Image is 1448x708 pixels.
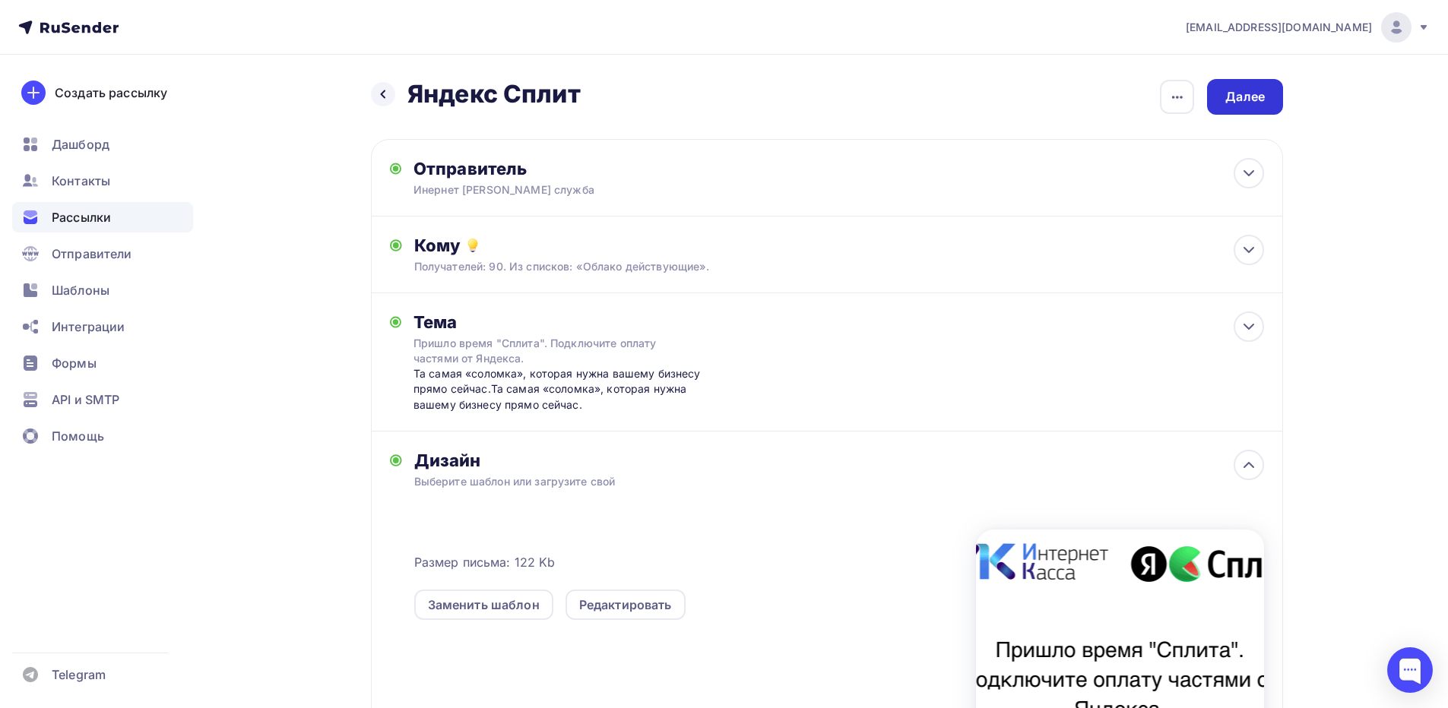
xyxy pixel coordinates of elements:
[1186,20,1372,35] span: [EMAIL_ADDRESS][DOMAIN_NAME]
[52,318,125,336] span: Интеграции
[52,281,109,299] span: Шаблоны
[12,129,193,160] a: Дашборд
[413,311,714,333] div: Тема
[52,245,132,263] span: Отправители
[55,84,167,102] div: Создать рассылку
[579,596,672,614] div: Редактировать
[414,235,1264,256] div: Кому
[1225,88,1265,106] div: Далее
[12,239,193,269] a: Отправители
[52,172,110,190] span: Контакты
[52,665,106,684] span: Telegram
[414,553,556,571] span: Размер письма: 122 Kb
[12,275,193,305] a: Шаблоны
[414,259,1180,274] div: Получателей: 90. Из списков: «Облако действующие».
[428,596,540,614] div: Заменить шаблон
[413,158,743,179] div: Отправитель
[52,390,119,409] span: API и SMTP
[414,450,1264,471] div: Дизайн
[52,135,109,153] span: Дашборд
[52,354,97,372] span: Формы
[52,208,111,226] span: Рассылки
[414,474,1180,489] div: Выберите шаблон или загрузите свой
[413,366,714,412] div: Та самая «соломка», которая нужна вашему бизнесу прямо сейчас.Та самая «соломка», которая нужна в...
[1186,12,1430,43] a: [EMAIL_ADDRESS][DOMAIN_NAME]
[12,166,193,196] a: Контакты
[413,336,684,366] div: Пришло время "Сплита". Подключите оплату частями от Яндекса.
[12,202,193,232] a: Рассылки
[12,348,193,378] a: Формы
[52,427,104,445] span: Помощь
[407,79,581,109] h2: Яндекс Сплит
[413,182,710,198] div: Инернет [PERSON_NAME] служба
